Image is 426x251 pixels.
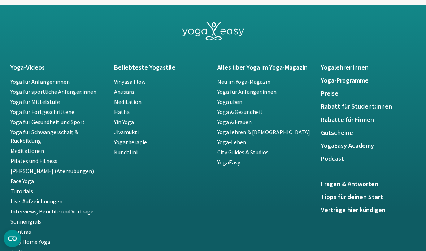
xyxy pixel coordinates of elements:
[10,168,94,175] a: [PERSON_NAME] (Atemübungen)
[10,147,44,155] a: Meditationen
[321,130,416,137] a: Gutscheine
[321,65,416,72] a: Yogalehrer:innen
[114,119,134,126] a: Yin Yoga
[321,104,416,111] a: Rabatt für Student:innen
[114,129,139,136] a: Jivamukti
[114,65,209,72] a: Beliebteste Yogastile
[217,159,240,166] a: YogaEasy
[114,88,134,96] a: Anusara
[321,172,383,194] a: Fragen & Antworten
[321,194,416,201] a: Tipps für deinen Start
[10,65,105,72] a: Yoga-Videos
[4,230,21,247] button: CMP-Widget öffnen
[321,143,416,150] a: YogaEasy Academy
[10,158,57,165] a: Pilates und Fitness
[217,65,312,72] a: Alles über Yoga im Yoga-Magazin
[10,188,33,195] a: Tutorials
[10,88,96,96] a: Yoga für sportliche Anfänger:innen
[321,156,416,163] a: Podcast
[10,238,50,246] a: Stay Home Yoga
[10,208,94,215] a: Interviews, Berichte und Vorträge
[217,78,270,85] a: Neu im Yoga-Magazin
[114,149,138,156] a: Kundalini
[321,207,416,214] a: Verträge hier kündigen
[217,139,246,146] a: Yoga-Leben
[321,181,383,188] h5: Fragen & Antworten
[10,98,60,106] a: Yoga für Mittelstufe
[10,119,85,126] a: Yoga für Gesundheit und Sport
[217,129,310,136] a: Yoga lehren & [DEMOGRAPHIC_DATA]
[114,98,142,106] a: Meditation
[10,129,78,145] a: Yoga für Schwangerschaft & Rückbildung
[114,78,145,85] a: Vinyasa Flow
[114,139,147,146] a: Yogatherapie
[10,109,74,116] a: Yoga für Fortgeschrittene
[217,109,263,116] a: Yoga & Gesundheit
[217,98,242,106] a: Yoga üben
[217,149,269,156] a: City Guides & Studios
[10,198,62,205] a: Live-Aufzeichnungen
[321,78,416,85] a: Yoga-Programme
[10,218,41,225] a: Sonnengruß
[321,117,416,124] a: Rabatte für Firmen
[217,119,252,126] a: Yoga & Frauen
[10,78,70,85] a: Yoga für Anfänger:innen
[10,178,34,185] a: Face Yoga
[321,91,416,98] a: Preise
[114,109,130,116] a: Hatha
[217,88,277,96] a: Yoga für Anfänger:innen
[10,228,31,235] a: Mantras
